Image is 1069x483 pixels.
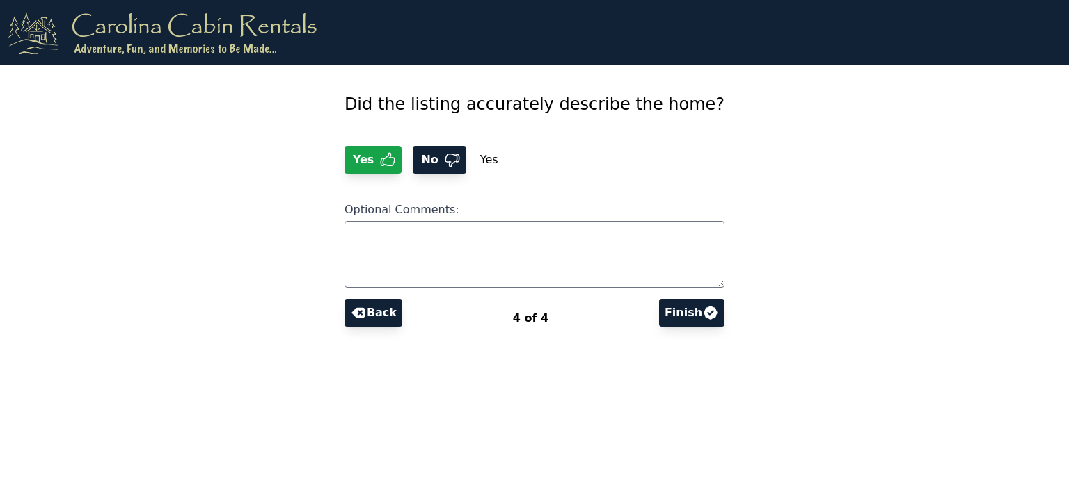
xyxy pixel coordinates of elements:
button: Finish [659,299,724,327]
span: Yes [466,139,512,180]
textarea: Optional Comments: [345,221,724,288]
button: No [413,146,466,174]
span: Optional Comments: [345,203,459,216]
span: Did the listing accurately describe the home? [345,95,724,114]
button: Back [345,299,402,327]
span: Yes [350,152,380,168]
span: 4 of 4 [513,311,548,325]
span: No [418,152,443,168]
img: logo.png [8,11,317,54]
button: Yes [345,146,402,174]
